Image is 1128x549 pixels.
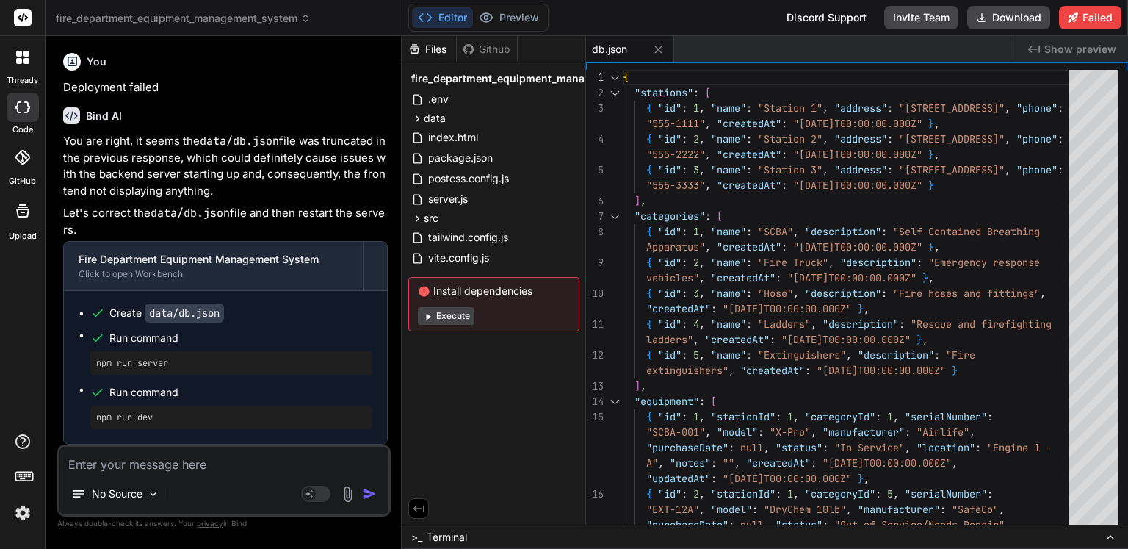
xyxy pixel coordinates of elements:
[793,117,922,130] span: "[DATE]T00:00:00.000Z"
[681,487,687,500] span: :
[623,71,629,84] span: {
[822,163,828,176] span: ,
[87,54,106,69] h6: You
[822,456,952,470] span: "[DATE]T00:00:00.000Z"
[693,487,699,500] span: 2
[634,395,699,408] span: "equipment"
[646,101,652,115] span: {
[64,242,363,290] button: Fire Department Equipment Management SystemClick to open Workbench
[1057,101,1063,115] span: :
[893,287,1040,300] span: "Fire hoses and fittings"
[711,302,717,315] span: :
[864,302,869,315] span: ,
[746,287,752,300] span: :
[911,317,1052,331] span: "Rescue and firefighting
[7,74,38,87] label: threads
[646,441,728,454] span: "purchaseDate"
[922,271,928,284] span: }
[646,302,711,315] span: "createdAt"
[717,148,781,161] span: "createdAt"
[681,132,687,146] span: :
[905,426,911,439] span: :
[634,209,705,223] span: "categories"
[86,109,122,123] h6: Bind AI
[586,487,604,502] div: 16
[658,456,664,470] span: ,
[586,348,604,363] div: 12
[817,364,946,377] span: "[DATE]T00:00:00.000Z"
[822,132,828,146] span: ,
[775,487,781,500] span: :
[658,225,681,238] span: "id"
[411,71,665,86] span: fire_department_equipment_management_system
[846,348,852,362] span: ,
[586,101,604,116] div: 3
[658,163,681,176] span: "id"
[723,456,734,470] span: ""
[746,348,752,362] span: :
[928,117,934,130] span: }
[681,348,687,362] span: :
[793,410,799,423] span: ,
[658,101,681,115] span: "id"
[793,225,799,238] span: ,
[758,426,764,439] span: :
[1016,101,1057,115] span: "phone"
[987,410,993,423] span: :
[109,385,372,400] span: Run command
[693,132,699,146] span: 2
[586,286,604,301] div: 10
[92,487,142,501] p: No Source
[811,426,817,439] span: ,
[79,252,348,267] div: Fire Department Equipment Management System
[109,331,372,345] span: Run command
[1057,163,1063,176] span: :
[634,379,640,392] span: ]
[1005,163,1010,176] span: ,
[711,348,746,362] span: "name"
[646,456,658,470] span: A"
[586,378,604,394] div: 13
[811,317,817,331] span: ,
[646,364,728,377] span: extinguishers"
[881,225,887,238] span: :
[646,225,652,238] span: {
[646,287,652,300] span: {
[646,240,705,254] span: Apparatus"
[717,240,781,254] span: "createdAt"
[793,240,922,254] span: "[DATE]T00:00:00.000Z"
[922,333,928,346] span: ,
[746,132,752,146] span: :
[151,206,230,220] code: data/db.json
[12,123,33,136] label: code
[711,395,717,408] span: [
[928,271,934,284] span: ,
[746,456,811,470] span: "createdAt"
[928,148,934,161] span: }
[699,225,705,238] span: ,
[887,132,893,146] span: :
[693,348,699,362] span: 5
[916,426,969,439] span: "Airlife"
[9,230,37,243] label: Upload
[711,256,746,269] span: "name"
[693,256,699,269] span: 2
[781,333,911,346] span: "[DATE]T00:00:00.000Z"
[969,426,975,439] span: ,
[658,132,681,146] span: "id"
[586,394,604,409] div: 14
[457,42,517,57] div: Github
[427,229,510,246] span: tailwind.config.js
[424,211,438,226] span: src
[822,101,828,115] span: ,
[79,268,348,280] div: Click to open Workbench
[699,287,705,300] span: ,
[758,348,846,362] span: "Extinguishers"
[711,317,746,331] span: "name"
[893,225,1040,238] span: "Self-Contained Breathing
[711,410,775,423] span: "stationId"
[646,348,652,362] span: {
[711,456,717,470] span: :
[646,271,699,284] span: vehicles"
[646,333,693,346] span: ladders"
